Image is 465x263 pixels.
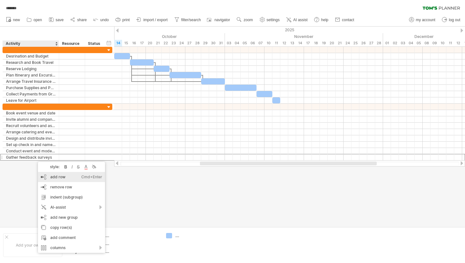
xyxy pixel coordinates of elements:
[122,18,130,22] span: print
[209,40,217,46] div: Thursday, 30 October 2025
[38,212,105,223] div: add new group
[399,40,407,46] div: Wednesday, 3 December 2025
[6,154,56,160] div: Gather feedback surveys
[367,40,375,46] div: Thursday, 27 November 2025
[170,40,177,46] div: Thursday, 23 October 2025
[13,18,20,22] span: new
[38,192,105,202] div: indent (subgroup)
[6,116,56,122] div: Invite alumni and company reps
[185,40,193,46] div: Monday, 27 October 2025
[43,33,225,40] div: October 2025
[6,97,56,103] div: Leave for Airport
[154,40,162,46] div: Tuesday, 21 October 2025
[6,148,56,154] div: Conduct event and moderate sessions
[312,40,320,46] div: Tuesday, 18 November 2025
[201,40,209,46] div: Wednesday, 29 October 2025
[280,40,288,46] div: Wednesday, 12 November 2025
[272,40,280,46] div: Tuesday, 11 November 2025
[114,40,122,46] div: Tuesday, 14 October 2025
[214,18,230,22] span: navigator
[6,59,56,65] div: Research and Book Travel
[88,40,102,47] div: Status
[38,202,105,212] div: AI-assist
[25,16,44,24] a: open
[206,16,232,24] a: navigator
[6,110,56,116] div: Book event venue and date
[4,16,22,24] a: new
[344,40,351,46] div: Monday, 24 November 2025
[69,16,89,24] a: share
[38,223,105,233] div: copy row(s)
[407,16,437,24] a: my account
[38,172,105,182] div: add row
[320,40,328,46] div: Wednesday, 19 November 2025
[241,40,249,46] div: Wednesday, 5 November 2025
[6,78,56,84] div: Arrange Travel Insurance and Documents
[62,40,81,47] div: Resource
[181,18,201,22] span: filter/search
[336,40,344,46] div: Friday, 21 November 2025
[225,40,233,46] div: Monday, 3 November 2025
[193,40,201,46] div: Tuesday, 28 October 2025
[217,40,225,46] div: Friday, 31 October 2025
[225,33,383,40] div: November 2025
[6,142,56,148] div: Set up check in and name tag system
[105,249,158,254] div: ....
[56,18,64,22] span: save
[92,16,111,24] a: undo
[313,16,330,24] a: help
[143,18,168,22] span: import / export
[407,40,415,46] div: Thursday, 4 December 2025
[249,40,257,46] div: Thursday, 6 November 2025
[6,85,56,91] div: Purchase Supplies and Pack
[454,40,462,46] div: Friday, 12 December 2025
[258,16,282,24] a: settings
[351,40,359,46] div: Tuesday, 25 November 2025
[130,40,138,46] div: Thursday, 16 October 2025
[6,72,56,78] div: Plan Itinerary and Excursions
[423,40,431,46] div: Monday, 8 December 2025
[6,135,56,141] div: Design and distribute invitations/flyers
[244,18,253,22] span: zoom
[77,18,87,22] span: share
[264,40,272,46] div: Monday, 10 November 2025
[288,40,296,46] div: Thursday, 13 November 2025
[34,18,42,22] span: open
[146,40,154,46] div: Monday, 20 October 2025
[6,129,56,135] div: Arrange catering and event setup
[431,40,438,46] div: Tuesday, 9 December 2025
[100,18,109,22] span: undo
[440,16,462,24] a: log out
[449,18,460,22] span: log out
[285,16,309,24] a: AI assist
[6,123,56,129] div: Recruit volunteers and assign roles
[257,40,264,46] div: Friday, 7 November 2025
[321,18,328,22] span: help
[38,233,105,243] div: add comment
[235,16,255,24] a: zoom
[6,40,55,47] div: Activity
[267,18,280,22] span: settings
[359,40,367,46] div: Wednesday, 26 November 2025
[391,40,399,46] div: Tuesday, 2 December 2025
[105,233,158,238] div: ....
[38,243,105,253] div: columns
[114,16,132,24] a: print
[296,40,304,46] div: Friday, 14 November 2025
[293,18,307,22] span: AI assist
[105,241,158,246] div: ....
[122,40,130,46] div: Wednesday, 15 October 2025
[138,40,146,46] div: Friday, 17 October 2025
[415,40,423,46] div: Friday, 5 December 2025
[6,53,56,59] div: Desrination and Budget
[81,172,102,182] div: Cmd+Enter
[446,40,454,46] div: Thursday, 11 December 2025
[135,16,170,24] a: import / export
[175,233,210,238] div: ....
[333,16,356,24] a: contact
[375,40,383,46] div: Friday, 28 November 2025
[6,91,56,97] div: Collect Payments from Group Member
[162,40,170,46] div: Wednesday, 22 October 2025
[3,233,62,257] div: Add your own logo
[328,40,336,46] div: Thursday, 20 November 2025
